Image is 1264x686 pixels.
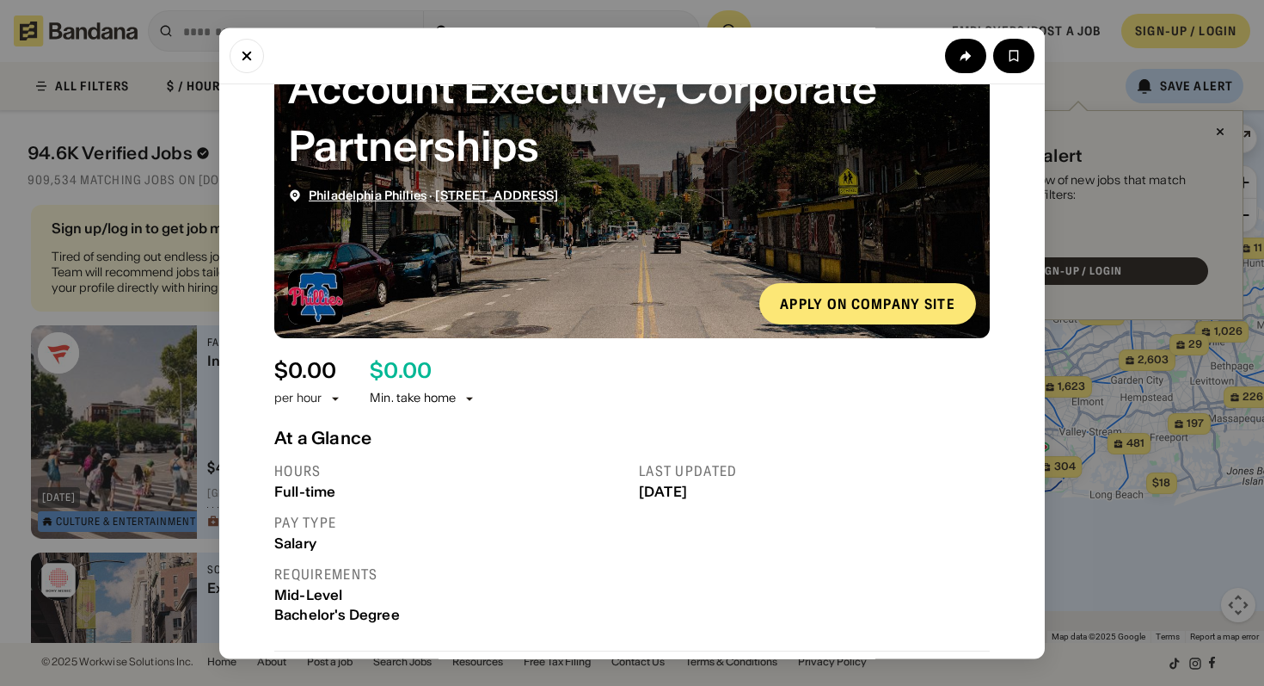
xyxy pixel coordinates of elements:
div: Account Executive, Corporate Partnerships [288,59,976,175]
div: · [309,188,559,203]
div: Requirements [274,565,625,584]
div: $ 0.00 [274,359,336,384]
div: Min. take home [370,391,476,408]
img: Philadelphia Phillies logo [288,269,343,324]
div: Apply on company site [780,297,955,311]
div: Mid-Level [274,587,625,603]
div: Bachelor's Degree [274,607,625,623]
div: [DATE] [639,484,990,500]
a: Philadelphia Phillies [309,188,426,203]
div: Full-time [274,484,625,500]
div: Pay type [274,514,625,532]
a: [STREET_ADDRESS] [435,188,558,203]
div: Salary [274,535,625,552]
div: Hours [274,462,625,480]
button: Close [230,38,264,72]
div: At a Glance [274,428,990,448]
div: $ 0.00 [370,359,432,384]
div: per hour [274,391,322,408]
div: Last updated [639,462,990,480]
